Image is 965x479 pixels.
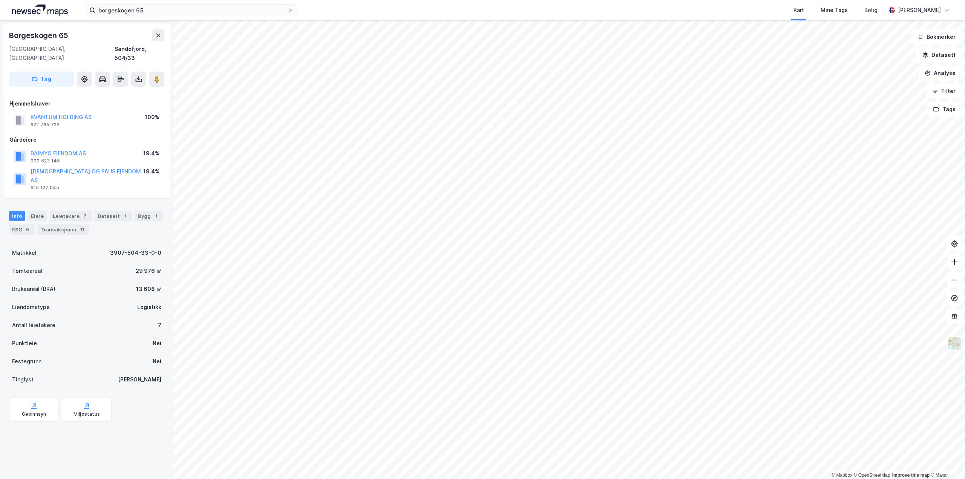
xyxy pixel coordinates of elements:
[12,303,50,312] div: Eiendomstype
[137,303,161,312] div: Logistikk
[115,44,164,63] div: Sandefjord, 504/33
[136,285,161,294] div: 13 608 ㎡
[832,473,852,478] a: Mapbox
[9,135,164,144] div: Gårdeiere
[12,5,68,16] img: logo.a4113a55bc3d86da70a041830d287a7e.svg
[121,212,129,220] div: 1
[9,224,34,235] div: ESG
[918,66,962,81] button: Analyse
[12,375,34,384] div: Tinglyst
[136,266,161,275] div: 29 976 ㎡
[143,149,159,158] div: 19.4%
[110,248,161,257] div: 3907-504-33-0-0
[158,321,161,330] div: 7
[95,211,132,221] div: Datasett
[31,185,59,191] div: 915 127 045
[916,47,962,63] button: Datasett
[95,5,288,16] input: Søk på adresse, matrikkel, gårdeiere, leietakere eller personer
[9,29,70,41] div: Borgeskogen 65
[12,357,41,366] div: Festegrunn
[31,122,60,128] div: 922 765 723
[78,226,86,233] div: 11
[947,336,962,350] img: Z
[821,6,848,15] div: Mine Tags
[793,6,804,15] div: Kart
[145,113,159,122] div: 100%
[22,411,46,417] div: Geoinnsyn
[50,211,92,221] div: Leietakere
[892,473,930,478] a: Improve this map
[135,211,163,221] div: Bygg
[74,411,100,417] div: Miljøstatus
[28,211,47,221] div: Eiere
[927,443,965,479] div: Kontrollprogram for chat
[152,212,160,220] div: 1
[854,473,890,478] a: OpenStreetMap
[12,266,42,275] div: Tomteareal
[9,211,25,221] div: Info
[9,72,74,87] button: Tag
[911,29,962,44] button: Bokmerker
[12,248,37,257] div: Matrikkel
[12,339,37,348] div: Punktleie
[926,84,962,99] button: Filter
[12,321,55,330] div: Antall leietakere
[153,357,161,366] div: Nei
[31,158,60,164] div: 999 523 145
[118,375,161,384] div: [PERSON_NAME]
[143,167,159,176] div: 19.4%
[864,6,878,15] div: Bolig
[37,224,89,235] div: Transaksjoner
[927,102,962,117] button: Tags
[153,339,161,348] div: Nei
[12,285,55,294] div: Bruksareal (BRA)
[898,6,941,15] div: [PERSON_NAME]
[9,99,164,108] div: Hjemmelshaver
[81,212,89,220] div: 7
[24,226,31,233] div: 6
[927,443,965,479] iframe: Chat Widget
[9,44,115,63] div: [GEOGRAPHIC_DATA], [GEOGRAPHIC_DATA]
